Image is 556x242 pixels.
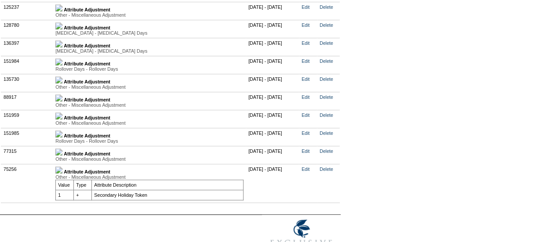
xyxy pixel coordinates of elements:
td: 151985 [1,128,53,146]
td: + [74,190,92,200]
img: b_plus.gif [55,148,62,155]
a: Delete [320,112,333,118]
a: Edit [302,40,309,46]
a: Delete [320,40,333,46]
a: Delete [320,58,333,64]
a: Delete [320,76,333,82]
img: b_plus.gif [55,4,62,11]
td: 88917 [1,92,53,110]
td: [DATE] - [DATE] [246,92,299,110]
img: b_plus.gif [55,112,62,119]
img: b_plus.gif [55,94,62,101]
div: Other - Miscellaneous Adjustment [55,120,243,126]
div: [MEDICAL_DATA] - [MEDICAL_DATA] Days [55,48,243,54]
td: [DATE] - [DATE] [246,74,299,92]
b: Attribute Adjustment [64,133,110,138]
td: [DATE] - [DATE] [246,2,299,20]
a: Edit [302,112,309,118]
b: Attribute Adjustment [64,61,110,66]
td: [DATE] - [DATE] [246,128,299,146]
a: Edit [302,166,309,172]
a: Edit [302,148,309,154]
a: Edit [302,130,309,136]
td: [DATE] - [DATE] [246,164,299,202]
b: Attribute Adjustment [64,151,110,156]
td: [DATE] - [DATE] [246,20,299,38]
a: Delete [320,166,333,172]
td: 136397 [1,38,53,56]
td: 1 [56,190,74,200]
b: Attribute Adjustment [64,43,110,48]
div: Rollover Days - Rollover Days [55,138,243,144]
div: Other - Miscellaneous Adjustment [55,156,243,162]
td: [DATE] - [DATE] [246,146,299,164]
td: 125237 [1,2,53,20]
a: Edit [302,4,309,10]
div: Rollover Days - Rollover Days [55,66,243,72]
b: Attribute Adjustment [64,115,110,120]
td: Value [56,180,74,190]
td: 135730 [1,74,53,92]
a: Delete [320,130,333,136]
b: Attribute Adjustment [64,79,110,84]
td: [DATE] - [DATE] [246,38,299,56]
td: 75256 [1,164,53,202]
td: Type [74,180,92,190]
a: Delete [320,148,333,154]
a: Edit [302,76,309,82]
a: Edit [302,58,309,64]
td: [DATE] - [DATE] [246,56,299,74]
div: Other - Miscellaneous Adjustment [55,102,243,108]
td: Attribute Description [92,180,243,190]
b: Attribute Adjustment [64,169,110,174]
a: Edit [302,94,309,100]
img: b_plus.gif [55,22,62,29]
td: 151984 [1,56,53,74]
img: b_plus.gif [55,76,62,83]
td: 128780 [1,20,53,38]
b: Attribute Adjustment [64,7,110,12]
td: 77315 [1,146,53,164]
a: Delete [320,94,333,100]
td: Secondary Holiday Token [92,190,243,200]
div: Other - Miscellaneous Adjustment [55,174,243,180]
img: b_minus.gif [55,166,62,173]
td: [DATE] - [DATE] [246,110,299,128]
img: b_plus.gif [55,58,62,65]
img: b_plus.gif [55,130,62,137]
div: Other - Miscellaneous Adjustment [55,84,243,90]
b: Attribute Adjustment [64,97,110,102]
a: Edit [302,22,309,28]
td: 151959 [1,110,53,128]
b: Attribute Adjustment [64,25,110,30]
a: Delete [320,22,333,28]
div: [MEDICAL_DATA] - [MEDICAL_DATA] Days [55,30,243,36]
a: Delete [320,4,333,10]
div: Other - Miscellaneous Adjustment [55,12,243,18]
img: b_plus.gif [55,40,62,47]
